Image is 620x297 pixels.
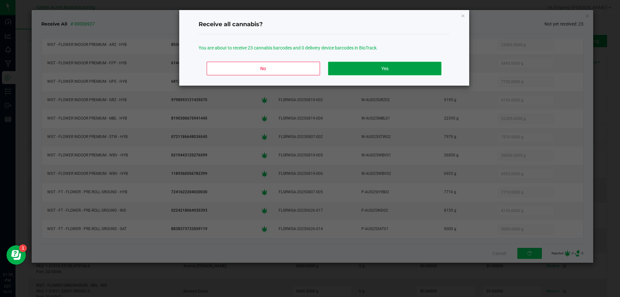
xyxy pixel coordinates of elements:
[19,244,27,252] iframe: Resource center unread badge
[328,62,441,75] button: Yes
[199,45,450,51] p: You are about to receive 23 cannabis barcodes and 0 delivery device barcodes in BioTrack.
[207,62,320,75] button: No
[199,20,450,29] h4: Receive all cannabis?
[6,245,26,265] iframe: Resource center
[461,12,465,19] button: Close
